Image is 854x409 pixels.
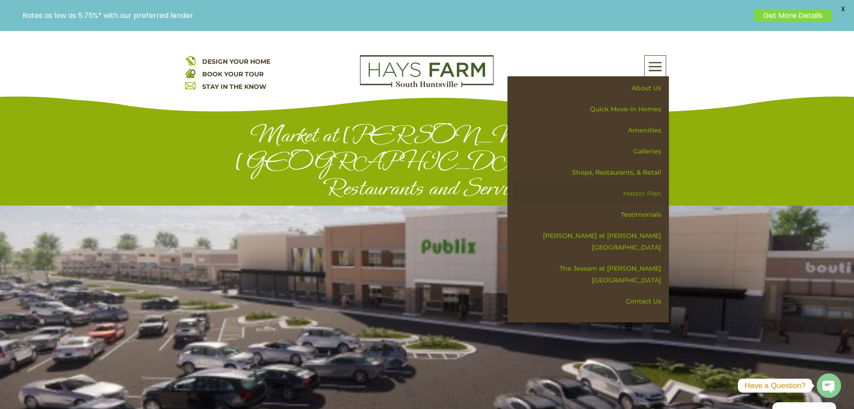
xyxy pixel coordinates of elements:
a: Contact Us [514,291,669,312]
img: book your home tour [185,68,195,78]
span: X [836,2,850,16]
h1: Market at [PERSON_NAME][GEOGRAPHIC_DATA] adds Restaurants and Services [185,122,669,206]
a: STAY IN THE KNOW [202,83,266,91]
a: DESIGN YOUR HOME [202,57,270,66]
a: Amenities [514,120,669,141]
a: hays farm homes huntsville development [360,81,494,89]
a: Quick Move-in Homes [514,99,669,120]
p: Rates as low as 5.75%* with our preferred lender [22,11,750,20]
a: [PERSON_NAME] at [PERSON_NAME][GEOGRAPHIC_DATA] [514,225,669,258]
a: Galleries [514,141,669,162]
a: Shops, Restaurants, & Retail [514,162,669,183]
a: BOOK YOUR TOUR [202,70,264,78]
img: Logo [360,55,494,88]
a: Master Plan [514,183,669,204]
a: Testimonials [514,204,669,225]
a: The Jessam at [PERSON_NAME][GEOGRAPHIC_DATA] [514,258,669,291]
a: About Us [514,78,669,99]
a: Get More Details [754,9,832,22]
img: design your home [185,55,195,66]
